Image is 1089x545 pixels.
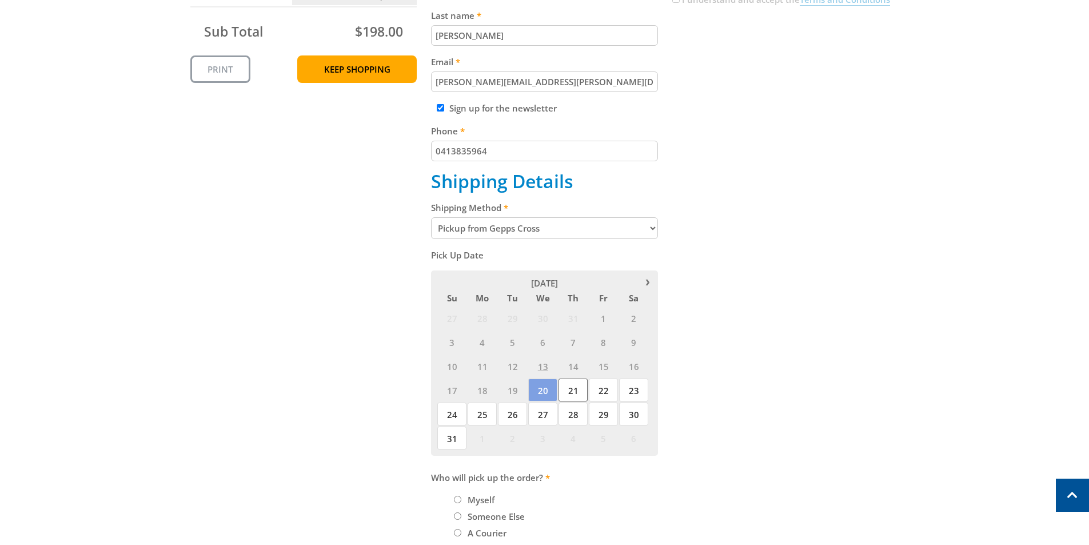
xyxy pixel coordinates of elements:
input: Please select who will pick up the order. [454,512,461,520]
select: Please select a shipping method. [431,217,658,239]
span: 31 [559,307,588,329]
span: 29 [589,403,618,425]
label: Last name [431,9,658,22]
span: 22 [589,379,618,401]
span: Sa [619,291,648,305]
span: 15 [589,355,618,377]
label: Phone [431,124,658,138]
span: Fr [589,291,618,305]
input: Please select who will pick up the order. [454,496,461,503]
label: Someone Else [464,507,529,526]
a: Print [190,55,250,83]
label: Who will pick up the order? [431,471,658,484]
span: 8 [589,331,618,353]
span: Sub Total [204,22,263,41]
label: Myself [464,490,498,510]
span: 13 [528,355,557,377]
a: Keep Shopping [297,55,417,83]
span: 31 [437,427,466,449]
span: [DATE] [531,277,558,289]
span: 2 [619,307,648,329]
span: Su [437,291,466,305]
span: 1 [468,427,497,449]
span: 28 [468,307,497,329]
span: 20 [528,379,557,401]
span: 17 [437,379,466,401]
span: 10 [437,355,466,377]
span: Th [559,291,588,305]
span: 6 [528,331,557,353]
input: Please enter your last name. [431,25,658,46]
span: 3 [437,331,466,353]
span: 14 [559,355,588,377]
label: Pick Up Date [431,248,658,262]
span: 27 [528,403,557,425]
span: Tu [498,291,527,305]
span: 16 [619,355,648,377]
span: 5 [498,331,527,353]
span: 3 [528,427,557,449]
span: 6 [619,427,648,449]
span: 18 [468,379,497,401]
span: 19 [498,379,527,401]
span: 5 [589,427,618,449]
span: Mo [468,291,497,305]
h2: Shipping Details [431,170,658,192]
span: 11 [468,355,497,377]
span: 12 [498,355,527,377]
span: 7 [559,331,588,353]
input: Please enter your telephone number. [431,141,658,161]
span: 4 [468,331,497,353]
span: 29 [498,307,527,329]
span: 23 [619,379,648,401]
span: 28 [559,403,588,425]
span: 24 [437,403,466,425]
input: Please enter your email address. [431,71,658,92]
span: 30 [619,403,648,425]
span: 21 [559,379,588,401]
span: 27 [437,307,466,329]
span: 25 [468,403,497,425]
input: Please select who will pick up the order. [454,529,461,536]
span: 1 [589,307,618,329]
span: 26 [498,403,527,425]
span: 2 [498,427,527,449]
label: A Courier [464,523,510,543]
span: $198.00 [355,22,403,41]
label: Email [431,55,658,69]
span: 9 [619,331,648,353]
label: Sign up for the newsletter [449,102,557,114]
span: We [528,291,557,305]
label: Shipping Method [431,201,658,214]
span: 4 [559,427,588,449]
span: 30 [528,307,557,329]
